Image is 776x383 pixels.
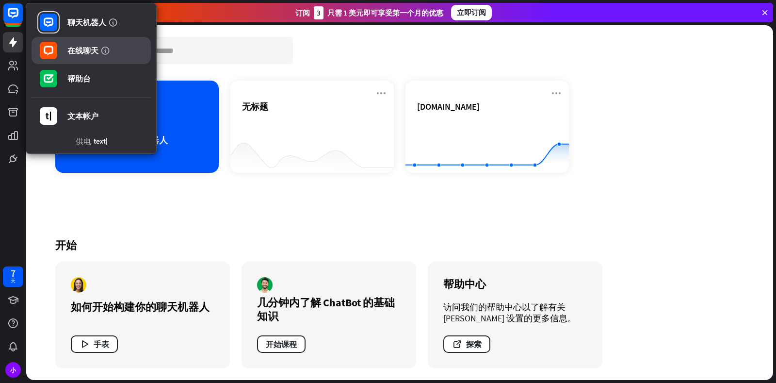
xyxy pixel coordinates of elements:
button: 手表 [71,335,118,353]
img: 作者 [257,277,273,293]
span: 无标题 [242,101,268,112]
font: 立即订阅 [457,8,486,17]
a: 7 天 [3,266,23,287]
font: 手表 [94,339,109,349]
button: 打开 LiveChat 聊天小部件 [8,4,37,33]
font: 天 [11,278,16,284]
font: 7 [11,267,16,279]
font: 访问我们的帮助中心以了解有关 [PERSON_NAME] 设置的更多信息。 [443,301,576,324]
font: [DOMAIN_NAME] [417,101,480,112]
font: 帮助中心 [443,277,486,291]
font: 开始课程 [266,339,297,349]
font: 探索 [466,339,482,349]
font: 几分钟内了解 ChatBot 的基础知识 [257,296,395,323]
font: 添加聊天机器人 [107,134,168,146]
font: 订阅 [295,8,310,17]
font: 3 [317,8,321,17]
font: 如何开始构建你的聊天机器人 [71,300,210,314]
font: 只需 1 美元即可享受第一个月的优惠 [327,8,443,17]
button: 开始课程 [257,335,306,353]
button: 探索 [443,335,490,353]
img: 作者 [71,277,86,293]
span: 717616.com [417,101,480,112]
div: 小 [5,362,21,378]
font: 开始 [55,238,77,252]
